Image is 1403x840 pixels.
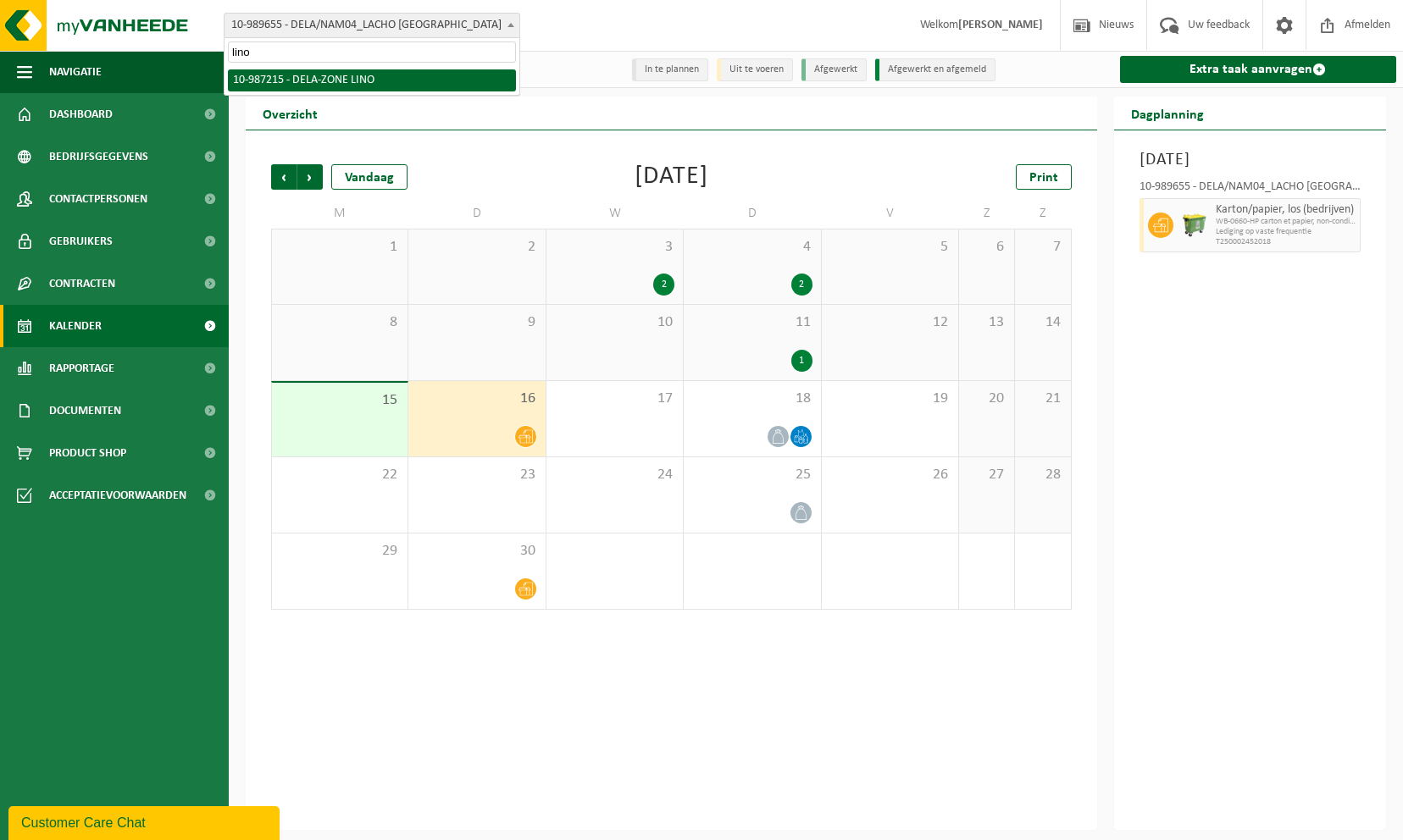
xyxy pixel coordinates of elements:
[417,313,536,332] span: 9
[801,58,867,81] li: Afgewerkt
[830,238,950,257] span: 5
[653,274,674,296] div: 2
[1015,198,1071,229] td: Z
[692,390,812,408] span: 18
[49,262,115,305] span: Contracten
[271,164,297,190] span: Vorige
[417,466,536,484] span: 23
[280,466,399,484] span: 22
[280,391,399,410] span: 15
[1140,147,1361,173] h3: [DATE]
[791,350,812,372] div: 1
[1216,227,1356,237] span: Lediging op vaste frequentie
[968,466,1006,484] span: 27
[555,390,674,408] span: 17
[49,390,121,432] span: Documenten
[968,238,1006,257] span: 6
[1023,466,1062,484] span: 28
[875,58,995,81] li: Afgewerkt en afgemeld
[822,198,959,229] td: V
[417,238,536,257] span: 2
[246,97,335,130] h2: Overzicht
[1216,237,1356,247] span: T250002452018
[49,178,147,220] span: Contactpersonen
[684,198,821,229] td: D
[968,313,1006,332] span: 13
[1114,97,1221,130] h2: Dagplanning
[830,390,950,408] span: 19
[791,274,812,296] div: 2
[280,238,399,257] span: 1
[1023,238,1062,257] span: 7
[1023,390,1062,408] span: 21
[555,238,674,257] span: 3
[49,474,186,517] span: Acceptatievoorwaarden
[692,238,812,257] span: 4
[417,542,536,561] span: 30
[1016,164,1072,190] a: Print
[280,542,399,561] span: 29
[417,390,536,408] span: 16
[959,198,1015,229] td: Z
[632,58,708,81] li: In te plannen
[49,347,114,390] span: Rapportage
[271,198,408,229] td: M
[8,803,283,840] iframe: chat widget
[958,19,1043,31] strong: [PERSON_NAME]
[1023,313,1062,332] span: 14
[692,466,812,484] span: 25
[968,390,1006,408] span: 20
[1182,213,1207,238] img: WB-0660-HPE-GN-50
[1216,217,1356,227] span: WB-0660-HP carton et papier, non-conditionné (industriel)
[224,13,520,38] span: 10-989655 - DELA/NAM04_LACHO JAMBES AVENUE DU CAMP - JAMBES
[49,93,113,135] span: Dashboard
[635,164,708,190] div: [DATE]
[555,466,674,484] span: 24
[49,135,148,178] span: Bedrijfsgegevens
[717,58,793,81] li: Uit te voeren
[49,432,126,474] span: Product Shop
[1120,56,1397,83] a: Extra taak aanvragen
[280,313,399,332] span: 8
[49,220,113,262] span: Gebruikers
[830,466,950,484] span: 26
[228,69,516,91] li: 10-987215 - DELA-ZONE LINO
[331,164,408,190] div: Vandaag
[830,313,950,332] span: 12
[49,51,102,93] span: Navigatie
[225,14,519,37] span: 10-989655 - DELA/NAM04_LACHO JAMBES AVENUE DU CAMP - JAMBES
[1029,171,1058,185] span: Print
[692,313,812,332] span: 11
[49,305,102,347] span: Kalender
[1216,203,1356,217] span: Karton/papier, los (bedrijven)
[1140,181,1361,198] div: 10-989655 - DELA/NAM04_LACHO [GEOGRAPHIC_DATA]
[546,198,684,229] td: W
[297,164,323,190] span: Volgende
[408,198,546,229] td: D
[555,313,674,332] span: 10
